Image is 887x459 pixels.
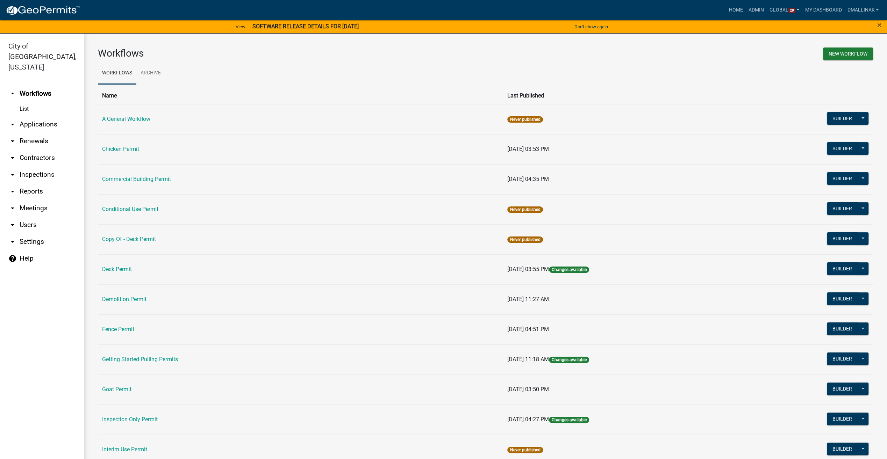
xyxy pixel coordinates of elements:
[98,87,503,104] th: Name
[102,386,131,393] a: Goat Permit
[102,236,156,242] a: Copy Of - Deck Permit
[8,238,17,246] i: arrow_drop_down
[102,416,158,423] a: Inspection Only Permit
[507,116,543,123] span: Never published
[252,23,359,30] strong: SOFTWARE RELEASE DETAILS FOR [DATE]
[507,206,543,213] span: Never published
[8,89,17,98] i: arrow_drop_up
[767,3,802,17] a: Global29
[102,176,171,182] a: Commercial Building Permit
[827,202,858,215] button: Builder
[507,296,549,303] span: [DATE] 11:27 AM
[98,62,136,85] a: Workflows
[844,3,881,17] a: dmallinak
[827,172,858,185] button: Builder
[8,170,17,179] i: arrow_drop_down
[802,3,844,17] a: My Dashboard
[823,48,873,60] button: New Workflow
[102,266,132,272] a: Deck Permit
[746,3,767,17] a: Admin
[8,120,17,129] i: arrow_drop_down
[827,292,858,305] button: Builder
[507,447,543,453] span: Never published
[877,20,882,30] span: ×
[102,356,178,363] a: Getting Started Pulling Permits
[788,8,795,14] span: 29
[102,446,147,453] a: Interim Use Permit
[507,326,549,333] span: [DATE] 04:51 PM
[136,62,165,85] a: Archive
[503,87,740,104] th: Last Published
[8,221,17,229] i: arrow_drop_down
[827,413,858,425] button: Builder
[827,262,858,275] button: Builder
[507,266,549,272] span: [DATE] 03:55 PM
[549,357,589,363] span: Changes available
[827,352,858,365] button: Builder
[102,116,150,122] a: A General Workflow
[507,386,549,393] span: [DATE] 03:50 PM
[102,296,146,303] a: Demolition Permit
[726,3,746,17] a: Home
[827,322,858,335] button: Builder
[507,416,549,423] span: [DATE] 04:27 PM
[549,267,589,273] span: Changes available
[507,236,543,243] span: Never published
[549,417,589,423] span: Changes available
[8,204,17,212] i: arrow_drop_down
[827,443,858,455] button: Builder
[102,206,158,212] a: Conditional Use Permit
[827,232,858,245] button: Builder
[877,21,882,29] button: Close
[102,326,134,333] a: Fence Permit
[8,154,17,162] i: arrow_drop_down
[8,187,17,196] i: arrow_drop_down
[98,48,480,59] h3: Workflows
[507,356,549,363] span: [DATE] 11:18 AM
[827,112,858,125] button: Builder
[8,254,17,263] i: help
[233,21,248,32] a: View
[507,176,549,182] span: [DATE] 04:35 PM
[827,142,858,155] button: Builder
[827,382,858,395] button: Builder
[507,146,549,152] span: [DATE] 03:53 PM
[8,137,17,145] i: arrow_drop_down
[102,146,139,152] a: Chicken Permit
[572,21,611,32] button: Don't show again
